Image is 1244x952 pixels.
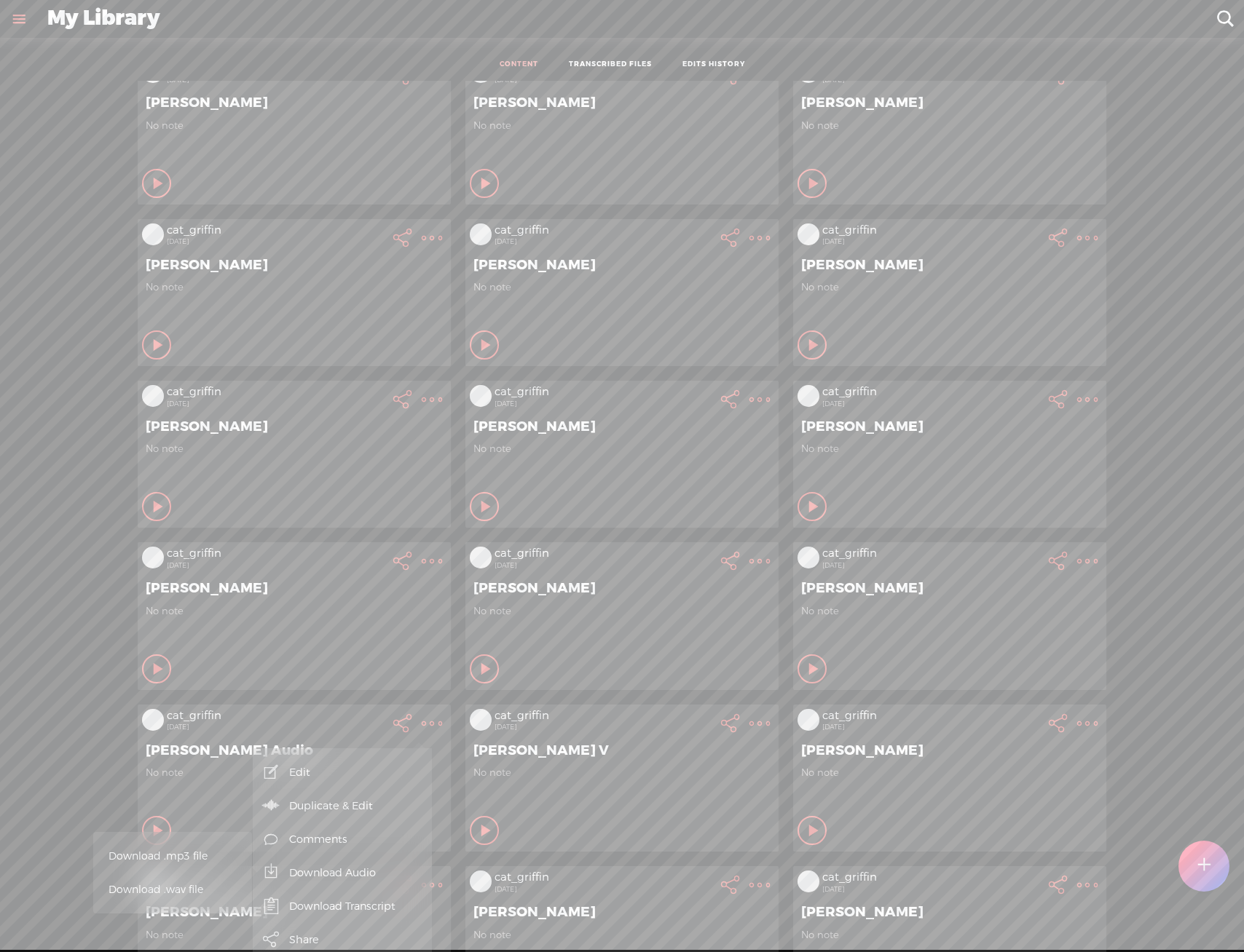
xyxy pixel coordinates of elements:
a: Duplicate & Edit [260,789,425,822]
span: [PERSON_NAME] Audio [146,742,443,759]
img: videoLoading.png [470,709,492,731]
span: No note [801,605,1098,617]
span: No note [473,443,771,455]
img: videoLoading.png [798,223,819,245]
div: [DATE] [495,885,713,894]
span: No note [801,443,1098,455]
span: No note [146,281,443,293]
div: cat_griffin [495,870,713,885]
div: [DATE] [822,723,1041,731]
div: cat_griffin [167,385,385,400]
div: cat_griffin [495,547,713,561]
div: [DATE] [495,400,713,408]
span: No note [801,281,1098,293]
span: [PERSON_NAME] [801,256,1098,274]
img: videoLoading.png [142,223,164,245]
img: videoLoading.png [798,709,819,731]
div: [DATE] [822,237,1041,246]
span: [PERSON_NAME] [801,94,1098,111]
img: videoLoading.png [470,223,492,245]
img: videoLoading.png [470,385,492,407]
div: [DATE] [167,723,385,731]
img: videoLoading.png [798,547,819,568]
span: [PERSON_NAME] [146,579,443,597]
span: [PERSON_NAME] [473,903,771,921]
span: [PERSON_NAME] [473,256,771,274]
a: Download Audio [260,856,425,889]
span: No note [146,119,443,132]
a: Download Transcript [260,889,425,923]
span: [PERSON_NAME] [146,418,443,435]
div: cat_griffin [495,709,713,723]
img: videoLoading.png [470,870,492,892]
div: cat_griffin [822,547,1041,561]
div: cat_griffin [822,385,1041,400]
div: [DATE] [822,400,1041,408]
span: No note [146,605,443,617]
a: Comments [260,822,425,856]
div: [DATE] [822,885,1041,894]
span: Download .wav file [109,873,232,906]
div: cat_griffin [822,709,1041,723]
span: No note [473,281,771,293]
div: [DATE] [167,561,385,570]
span: No note [801,929,1098,941]
div: cat_griffin [167,223,385,238]
div: cat_griffin [495,385,713,400]
img: videoLoading.png [798,385,819,407]
div: cat_griffin [167,709,385,723]
div: cat_griffin [822,223,1041,238]
span: No note [146,766,443,779]
img: videoLoading.png [470,547,492,568]
img: videoLoading.png [142,547,164,568]
span: No note [473,605,771,617]
span: No note [473,766,771,779]
span: [PERSON_NAME] [473,418,771,435]
img: videoLoading.png [142,709,164,731]
span: No note [473,929,771,941]
div: [DATE] [167,237,385,246]
img: videoLoading.png [142,385,164,407]
span: No note [801,119,1098,132]
a: EDITS HISTORY [682,60,745,70]
div: [DATE] [822,561,1041,570]
img: videoLoading.png [798,870,819,892]
div: [DATE] [495,561,713,570]
span: [PERSON_NAME] [473,579,771,597]
span: [PERSON_NAME] [801,903,1098,921]
div: [DATE] [167,400,385,408]
span: Download .mp3 file [109,840,237,873]
span: No note [801,766,1098,779]
span: No note [146,443,443,455]
a: Edit [260,755,425,789]
div: cat_griffin [822,870,1041,885]
span: [PERSON_NAME] [146,256,443,274]
span: [PERSON_NAME] [801,418,1098,435]
a: CONTENT [500,60,538,70]
span: [PERSON_NAME] [801,579,1098,597]
div: [DATE] [495,237,713,246]
span: [PERSON_NAME] [146,94,443,111]
div: [DATE] [495,723,713,731]
span: [PERSON_NAME] V [473,742,771,759]
span: [PERSON_NAME] [801,742,1098,759]
span: No note [146,929,443,941]
div: cat_griffin [167,547,385,561]
span: [PERSON_NAME] [473,94,771,111]
a: TRANSCRIBED FILES [569,60,652,70]
span: No note [473,119,771,132]
div: cat_griffin [495,223,713,238]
